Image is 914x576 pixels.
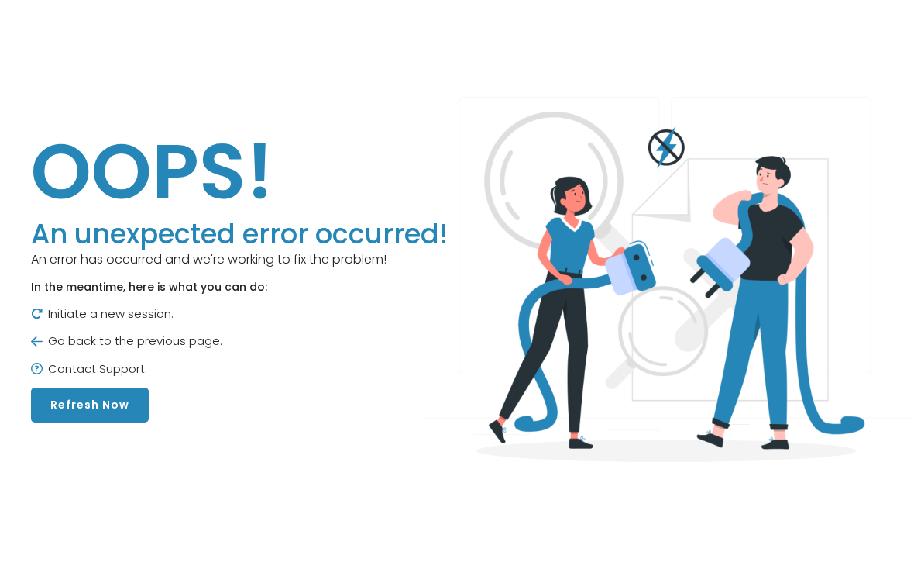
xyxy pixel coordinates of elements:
[31,360,448,378] p: Contact Support.
[31,250,448,269] p: An error has occurred and we're working to fix the problem!
[31,279,448,295] p: In the meantime, here is what you can do:
[31,388,149,423] button: Refresh Now
[31,218,448,250] h3: An unexpected error occurred!
[31,305,448,323] p: Initiate a new session.
[31,125,448,218] h1: OOPS!
[31,333,448,350] p: Go back to the previous page.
